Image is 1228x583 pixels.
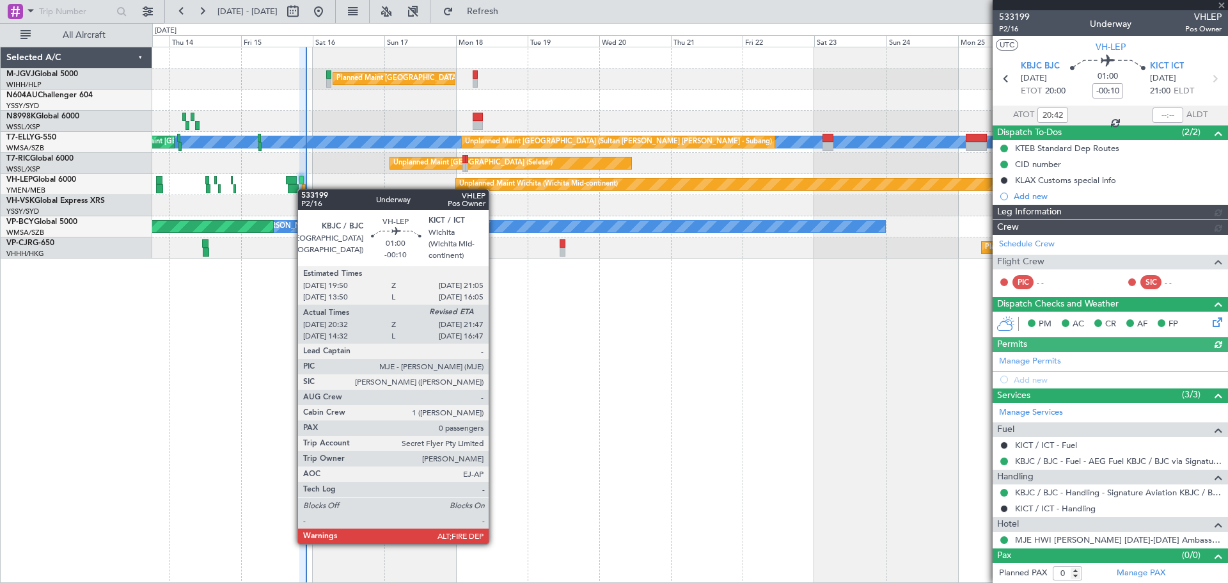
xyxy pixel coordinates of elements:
[33,31,135,40] span: All Aircraft
[999,24,1030,35] span: P2/16
[1015,440,1077,451] a: KICT / ICT - Fuel
[1021,85,1042,98] span: ETOT
[6,134,35,141] span: T7-ELLY
[6,80,42,90] a: WIHH/HLP
[6,143,44,153] a: WMSA/SZB
[1150,72,1176,85] span: [DATE]
[1150,85,1170,98] span: 21:00
[1039,318,1051,331] span: PM
[999,567,1047,580] label: Planned PAX
[1182,388,1200,401] span: (3/3)
[997,470,1034,484] span: Handling
[459,175,618,194] div: Unplanned Maint Wichita (Wichita Mid-continent)
[6,176,76,184] a: VH-LEPGlobal 6000
[1185,10,1222,24] span: VHLEP
[1015,487,1222,498] a: KBJC / BJC - Handling - Signature Aviation KBJC / BJC
[599,35,671,47] div: Wed 20
[1015,159,1061,170] div: CID number
[886,35,958,47] div: Sun 24
[6,101,39,111] a: YSSY/SYD
[384,35,456,47] div: Sun 17
[14,25,139,45] button: All Aircraft
[997,125,1062,140] span: Dispatch To-Dos
[6,155,30,163] span: T7-RIC
[958,35,1030,47] div: Mon 25
[6,122,40,132] a: WSSL/XSP
[1045,85,1066,98] span: 20:00
[1013,109,1034,122] span: ATOT
[456,7,510,16] span: Refresh
[6,113,36,120] span: N8998K
[999,10,1030,24] span: 533199
[6,239,54,247] a: VP-CJRG-650
[6,197,35,205] span: VH-VSK
[1015,175,1116,186] div: KLAX Customs special info
[465,132,772,152] div: Unplanned Maint [GEOGRAPHIC_DATA] (Sultan [PERSON_NAME] [PERSON_NAME] - Subang)
[1186,109,1208,122] span: ALDT
[6,70,78,78] a: M-JGVJGlobal 5000
[6,92,93,99] a: N604AUChallenger 604
[6,207,39,216] a: YSSY/SYD
[6,218,34,226] span: VP-BCY
[1117,567,1165,580] a: Manage PAX
[6,239,33,247] span: VP-CJR
[1150,60,1184,73] span: KICT ICT
[996,39,1018,51] button: UTC
[997,517,1019,532] span: Hotel
[6,113,79,120] a: N8998KGlobal 6000
[1021,72,1047,85] span: [DATE]
[6,134,56,141] a: T7-ELLYG-550
[1098,70,1118,83] span: 01:00
[1169,318,1178,331] span: FP
[6,92,38,99] span: N604AU
[997,422,1014,437] span: Fuel
[6,218,77,226] a: VP-BCYGlobal 5000
[1174,85,1194,98] span: ELDT
[671,35,743,47] div: Thu 21
[456,35,528,47] div: Mon 18
[1021,60,1060,73] span: KBJC BJC
[169,35,241,47] div: Thu 14
[1185,24,1222,35] span: Pos Owner
[985,238,1199,257] div: Planned Maint [GEOGRAPHIC_DATA] ([GEOGRAPHIC_DATA] Intl)
[997,548,1011,563] span: Pax
[1015,456,1222,467] a: KBJC / BJC - Fuel - AEG Fuel KBJC / BJC via Signature (EJ Asia Only)
[1090,17,1131,31] div: Underway
[1137,318,1147,331] span: AF
[6,164,40,174] a: WSSL/XSP
[6,186,45,195] a: YMEN/MEB
[6,155,74,163] a: T7-RICGlobal 6000
[217,6,278,17] span: [DATE] - [DATE]
[241,35,313,47] div: Fri 15
[997,388,1030,403] span: Services
[1096,40,1126,54] span: VH-LEP
[155,26,177,36] div: [DATE]
[1015,143,1119,154] div: KTEB Standard Dep Routes
[528,35,599,47] div: Tue 19
[743,35,814,47] div: Fri 22
[437,1,514,22] button: Refresh
[393,154,553,173] div: Unplanned Maint [GEOGRAPHIC_DATA] (Seletar)
[313,35,384,47] div: Sat 16
[999,406,1063,419] a: Manage Services
[1015,503,1096,514] a: KICT / ICT - Handling
[336,69,487,88] div: Planned Maint [GEOGRAPHIC_DATA] (Seletar)
[6,249,44,259] a: VHHH/HKG
[6,70,35,78] span: M-JGVJ
[6,228,44,237] a: WMSA/SZB
[6,176,33,184] span: VH-LEP
[1073,318,1084,331] span: AC
[1015,534,1222,545] a: MJE HWI [PERSON_NAME] [DATE]-[DATE] Ambassador [PERSON_NAME]
[997,297,1119,312] span: Dispatch Checks and Weather
[39,2,113,21] input: Trip Number
[1014,191,1222,202] div: Add new
[6,197,105,205] a: VH-VSKGlobal Express XRS
[814,35,886,47] div: Sat 23
[1105,318,1116,331] span: CR
[1182,548,1200,562] span: (0/0)
[1182,125,1200,139] span: (2/2)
